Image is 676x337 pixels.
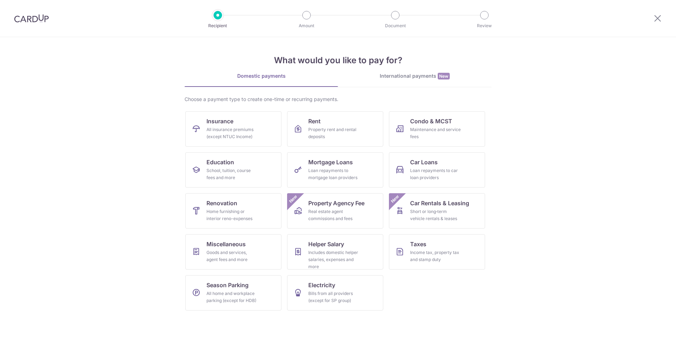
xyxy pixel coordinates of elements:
[308,167,359,181] div: Loan repayments to mortgage loan providers
[185,275,281,311] a: Season ParkingAll home and workplace parking (except for HDB)
[410,158,438,166] span: Car Loans
[410,249,461,263] div: Income tax, property tax and stamp duty
[206,167,257,181] div: School, tuition, course fees and more
[410,126,461,140] div: Maintenance and service fees
[287,275,383,311] a: ElectricityBills from all providers (except for SP group)
[308,249,359,270] div: Includes domestic helper salaries, expenses and more
[206,290,257,304] div: All home and workplace parking (except for HDB)
[389,193,401,205] span: New
[308,281,335,289] span: Electricity
[185,96,491,103] div: Choose a payment type to create one-time or recurring payments.
[206,158,234,166] span: Education
[410,167,461,181] div: Loan repayments to car loan providers
[206,126,257,140] div: All insurance premiums (except NTUC Income)
[389,193,485,229] a: Car Rentals & LeasingShort or long‑term vehicle rentals & leasesNew
[389,111,485,147] a: Condo & MCSTMaintenance and service fees
[308,117,321,125] span: Rent
[287,234,383,270] a: Helper SalaryIncludes domestic helper salaries, expenses and more
[389,234,485,270] a: TaxesIncome tax, property tax and stamp duty
[458,22,511,29] p: Review
[287,111,383,147] a: RentProperty rent and rental deposits
[308,199,365,207] span: Property Agency Fee
[185,234,281,270] a: MiscellaneousGoods and services, agent fees and more
[410,117,452,125] span: Condo & MCST
[14,14,49,23] img: CardUp
[280,22,333,29] p: Amount
[308,208,359,222] div: Real estate agent commissions and fees
[185,152,281,188] a: EducationSchool, tuition, course fees and more
[338,72,491,80] div: International payments
[369,22,421,29] p: Document
[410,208,461,222] div: Short or long‑term vehicle rentals & leases
[192,22,244,29] p: Recipient
[287,193,299,205] span: New
[206,281,249,289] span: Season Parking
[185,111,281,147] a: InsuranceAll insurance premiums (except NTUC Income)
[308,290,359,304] div: Bills from all providers (except for SP group)
[410,199,469,207] span: Car Rentals & Leasing
[438,73,450,79] span: New
[308,126,359,140] div: Property rent and rental deposits
[206,240,246,248] span: Miscellaneous
[389,152,485,188] a: Car LoansLoan repayments to car loan providers
[308,240,344,248] span: Helper Salary
[410,240,426,248] span: Taxes
[206,117,233,125] span: Insurance
[206,208,257,222] div: Home furnishing or interior reno-expenses
[308,158,353,166] span: Mortgage Loans
[206,199,237,207] span: Renovation
[185,72,338,79] div: Domestic payments
[287,152,383,188] a: Mortgage LoansLoan repayments to mortgage loan providers
[185,54,491,67] h4: What would you like to pay for?
[206,249,257,263] div: Goods and services, agent fees and more
[185,193,281,229] a: RenovationHome furnishing or interior reno-expenses
[287,193,383,229] a: Property Agency FeeReal estate agent commissions and feesNew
